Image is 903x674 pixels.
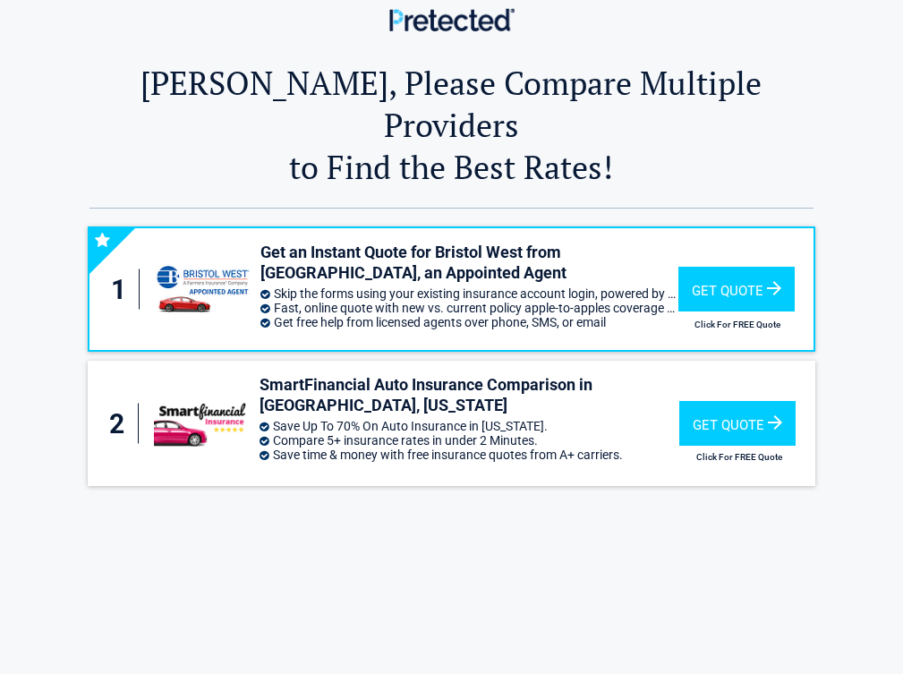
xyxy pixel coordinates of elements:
[155,261,251,316] img: savvy's logo
[679,401,796,446] div: Get Quote
[260,301,677,315] li: Fast, online quote with new vs. current policy apple-to-apples coverage comparison
[260,242,677,284] h3: Get an Instant Quote for Bristol West from [GEOGRAPHIC_DATA], an Appointed Agent
[260,448,679,462] li: Save time & money with free insurance quotes from A+ carriers.
[260,286,677,301] li: Skip the forms using your existing insurance account login, powered by Trellis
[89,62,813,188] h2: [PERSON_NAME], Please Compare Multiple Providers to Find the Best Rates!
[260,374,679,416] h3: SmartFinancial Auto Insurance Comparison in [GEOGRAPHIC_DATA], [US_STATE]
[260,315,677,329] li: Get free help from licensed agents over phone, SMS, or email
[678,267,795,311] div: Get Quote
[106,404,139,444] div: 2
[679,452,799,462] h2: Click For FREE Quote
[678,320,797,329] h2: Click For FREE Quote
[154,400,251,447] img: smartfinancial's logo
[107,269,141,310] div: 1
[260,433,679,448] li: Compare 5+ insurance rates in under 2 Minutes.
[260,419,679,433] li: Save Up To 70% On Auto Insurance in [US_STATE].
[389,8,515,30] img: Main Logo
